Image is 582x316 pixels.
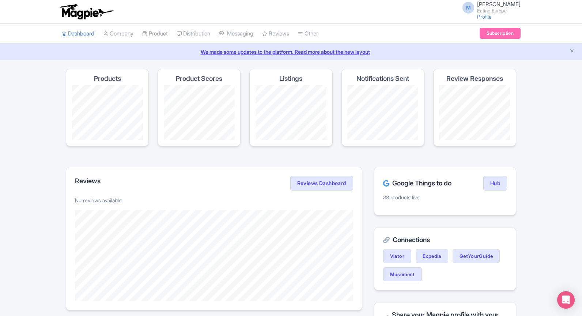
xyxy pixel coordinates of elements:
[477,14,492,20] a: Profile
[103,24,133,44] a: Company
[383,267,422,281] a: Musement
[290,176,353,191] a: Reviews Dashboard
[61,24,94,44] a: Dashboard
[177,24,210,44] a: Distribution
[176,75,222,82] h4: Product Scores
[569,47,575,56] button: Close announcement
[446,75,503,82] h4: Review Responses
[462,2,474,14] span: M
[4,48,578,56] a: We made some updates to the platform. Read more about the new layout
[279,75,302,82] h4: Listings
[453,249,500,263] a: GetYourGuide
[458,1,521,13] a: M [PERSON_NAME] Eating Europe
[94,75,121,82] h4: Products
[557,291,575,309] div: Open Intercom Messenger
[383,249,411,263] a: Viator
[142,24,168,44] a: Product
[480,28,521,39] a: Subscription
[383,180,451,187] h2: Google Things to do
[219,24,253,44] a: Messaging
[483,176,507,191] a: Hub
[298,24,318,44] a: Other
[262,24,289,44] a: Reviews
[416,249,448,263] a: Expedia
[75,177,101,185] h2: Reviews
[356,75,409,82] h4: Notifications Sent
[477,8,521,13] small: Eating Europe
[58,4,114,20] img: logo-ab69f6fb50320c5b225c76a69d11143b.png
[383,236,507,244] h2: Connections
[477,1,521,8] span: [PERSON_NAME]
[75,196,353,204] p: No reviews available
[383,193,507,201] p: 38 products live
